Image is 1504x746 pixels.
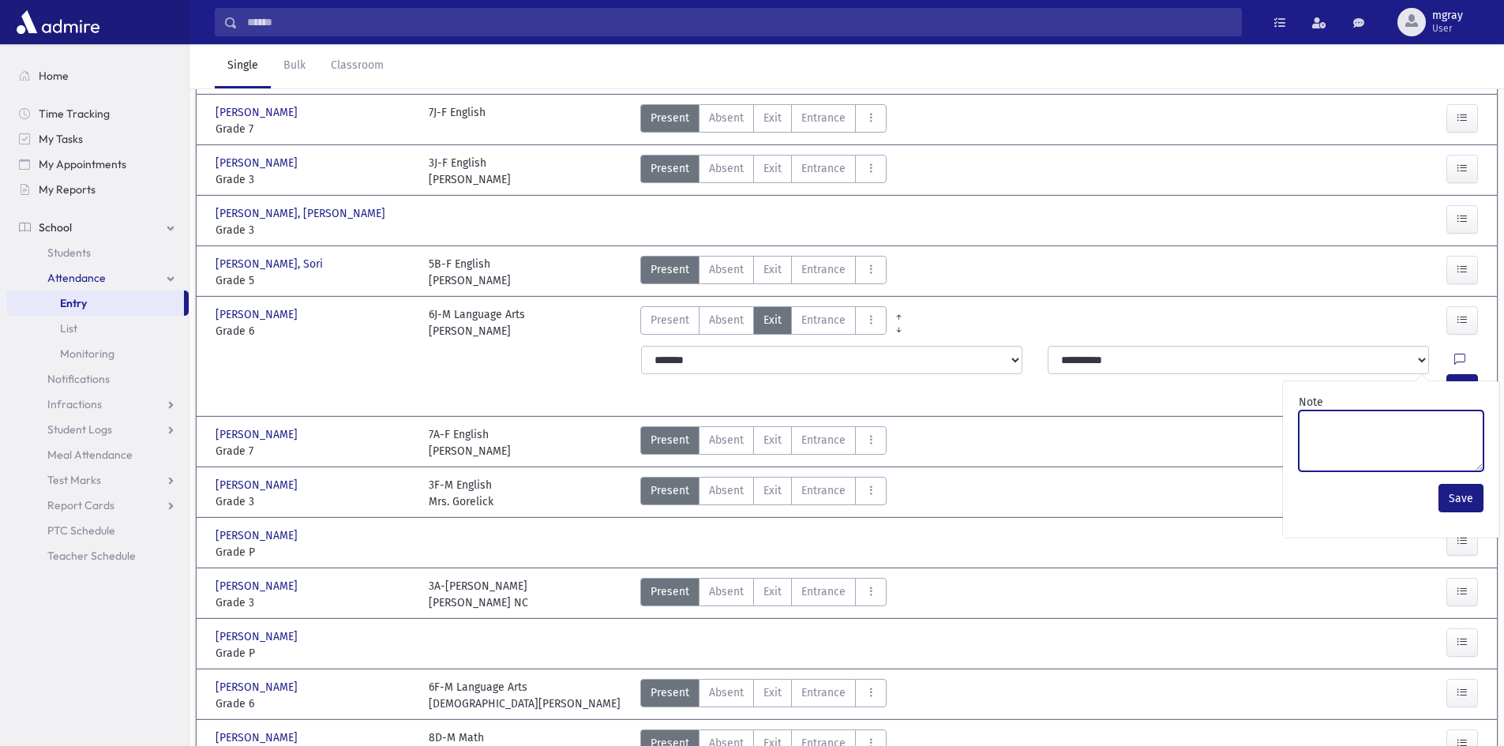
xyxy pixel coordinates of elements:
span: Monitoring [60,347,114,361]
span: Absent [709,110,744,126]
span: [PERSON_NAME] [216,628,301,645]
span: Grade 3 [216,222,413,238]
span: Entrance [801,312,846,328]
a: Single [215,44,271,88]
a: Home [6,63,189,88]
a: Bulk [271,44,318,88]
span: Infractions [47,397,102,411]
span: Exit [763,482,782,499]
span: Entrance [801,432,846,448]
div: AttTypes [640,256,887,289]
div: AttTypes [640,155,887,188]
span: Exit [763,261,782,278]
a: Entry [6,291,184,316]
span: Student Logs [47,422,112,437]
input: Search [238,8,1241,36]
span: Exit [763,160,782,177]
span: Grade P [216,544,413,560]
span: School [39,220,72,234]
span: [PERSON_NAME] [216,426,301,443]
span: [PERSON_NAME] [216,104,301,121]
span: Present [651,110,689,126]
span: Entrance [801,110,846,126]
span: [PERSON_NAME], Sori [216,256,326,272]
span: Entrance [801,583,846,600]
span: My Reports [39,182,96,197]
span: Present [651,261,689,278]
span: List [60,321,77,336]
div: AttTypes [640,477,887,510]
span: Home [39,69,69,83]
a: Report Cards [6,493,189,518]
span: mgray [1432,9,1463,22]
span: Absent [709,482,744,499]
span: Absent [709,160,744,177]
span: Absent [709,583,744,600]
span: Entrance [801,684,846,701]
span: [PERSON_NAME] [216,679,301,695]
span: PTC Schedule [47,523,115,538]
span: Entrance [801,482,846,499]
span: Notifications [47,372,110,386]
span: Report Cards [47,498,114,512]
div: AttTypes [640,426,887,459]
a: Test Marks [6,467,189,493]
a: My Reports [6,177,189,202]
span: Absent [709,312,744,328]
span: Exit [763,583,782,600]
span: [PERSON_NAME] [216,306,301,323]
span: Test Marks [47,473,101,487]
span: Exit [763,110,782,126]
span: Grade 3 [216,171,413,188]
div: AttTypes [640,104,887,137]
a: Infractions [6,392,189,417]
a: Monitoring [6,341,189,366]
span: Present [651,583,689,600]
span: Entrance [801,261,846,278]
span: Time Tracking [39,107,110,121]
a: My Tasks [6,126,189,152]
span: Grade 6 [216,695,413,712]
span: Present [651,482,689,499]
span: [PERSON_NAME] [216,578,301,594]
span: [PERSON_NAME] [216,527,301,544]
span: Entrance [801,160,846,177]
span: Exit [763,684,782,701]
a: Time Tracking [6,101,189,126]
span: Absent [709,432,744,448]
span: [PERSON_NAME] [216,155,301,171]
span: My Tasks [39,132,83,146]
span: [PERSON_NAME], [PERSON_NAME] [216,205,388,222]
a: Teacher Schedule [6,543,189,568]
a: Classroom [318,44,396,88]
a: Notifications [6,366,189,392]
span: Absent [709,261,744,278]
span: Grade 7 [216,443,413,459]
div: AttTypes [640,679,887,712]
span: Grade 7 [216,121,413,137]
a: Students [6,240,189,265]
img: AdmirePro [13,6,103,38]
span: [PERSON_NAME] [216,477,301,493]
span: Meal Attendance [47,448,133,462]
div: 6J-M Language Arts [PERSON_NAME] [429,306,525,339]
div: 3J-F English [PERSON_NAME] [429,155,511,188]
a: List [6,316,189,341]
span: Present [651,160,689,177]
a: PTC Schedule [6,518,189,543]
div: 3A-[PERSON_NAME] [PERSON_NAME] NC [429,578,528,611]
span: Absent [709,684,744,701]
span: Exit [763,312,782,328]
span: Entry [60,296,87,310]
div: 7J-F English [429,104,486,137]
div: 3F-M English Mrs. Gorelick [429,477,493,510]
a: School [6,215,189,240]
div: AttTypes [640,578,887,611]
div: 7A-F English [PERSON_NAME] [429,426,511,459]
span: Present [651,684,689,701]
span: Students [47,246,91,260]
span: Exit [763,432,782,448]
span: Grade 6 [216,323,413,339]
span: Grade P [216,645,413,662]
span: Present [651,432,689,448]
